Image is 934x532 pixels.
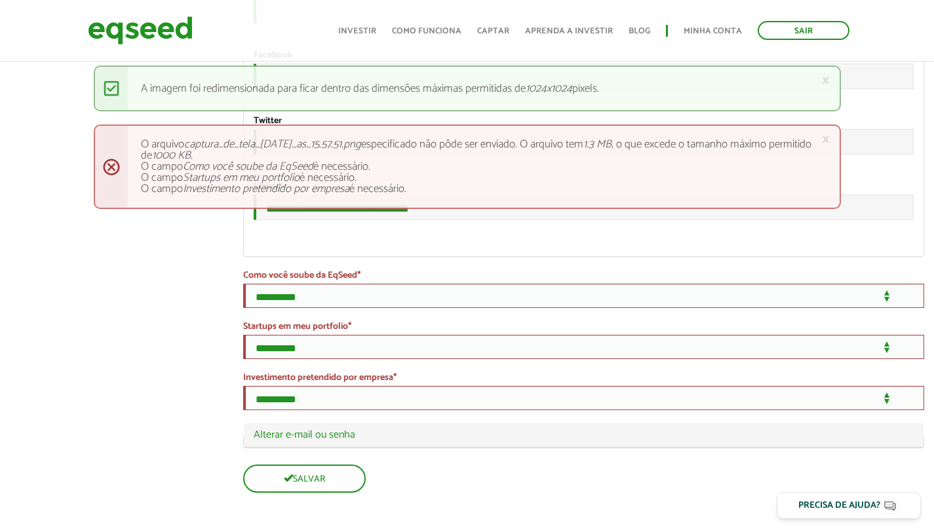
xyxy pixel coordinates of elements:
button: Salvar [243,465,366,493]
label: Startups em meu portfolio [243,322,351,332]
label: Investimento pretendido por empresa [243,373,397,383]
span: Este campo é obrigatório. [357,268,360,283]
li: O arquivo especificado não pôde ser enviado. O arquivo tem , o que excede o tamanho máximo permit... [141,139,813,161]
a: Minha conta [684,27,742,35]
em: Investimento pretendido por empresa [183,180,349,198]
a: Como funciona [392,27,461,35]
em: 1.3 MB [583,135,612,153]
a: × [822,132,830,146]
em: Como você soube da EqSeed [183,157,313,176]
li: O campo é necessário. [141,183,813,195]
em: Startups em meu portfolio [183,168,300,187]
a: Investir [338,27,376,35]
a: Aprenda a investir [525,27,613,35]
em: 1024x1024 [526,79,572,98]
a: Blog [629,27,650,35]
a: Captar [477,27,509,35]
img: EqSeed [88,13,193,48]
em: captura_de_tela_[DATE]_as_15.57.51.png [184,135,361,153]
div: A imagem foi redimensionada para ficar dentro das dimensões máximas permitidas de pixels. [94,66,841,111]
a: Sair [758,21,849,40]
a: × [822,73,830,87]
em: 1000 KB [152,146,191,164]
li: O campo é necessário. [141,172,813,183]
li: O campo é necessário. [141,161,813,172]
span: Este campo é obrigatório. [348,319,351,334]
label: Como você soube da EqSeed [243,271,360,280]
a: Alterar e-mail ou senha [254,430,914,440]
span: Este campo é obrigatório. [393,370,397,385]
